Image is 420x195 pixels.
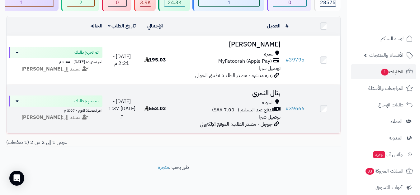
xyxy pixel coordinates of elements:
span: [DATE] - 2:21 م [113,53,131,67]
a: تاريخ الطلب [108,22,136,30]
h3: بتال النمري [174,90,281,97]
div: اخر تحديث: اليوم - 3:07 م [9,107,102,113]
span: العملاء [390,117,403,126]
span: المدونة [389,134,403,142]
span: زيارة مباشرة - مصدر الطلب: تطبيق الجوال [195,72,272,79]
a: أدوات التسويق [351,180,416,195]
div: عرض 1 إلى 2 من 2 (1 صفحات) [2,139,173,146]
span: # [286,56,289,64]
span: لوحة التحكم [380,34,403,43]
a: الطلبات1 [351,64,416,79]
div: مسند إلى: [4,114,107,121]
a: #39795 [286,56,304,64]
a: الحالة [91,22,102,30]
span: 1 [381,69,389,76]
span: الطلبات [380,67,403,76]
a: متجرة [158,163,169,171]
span: أدوات التسويق [375,183,403,192]
span: مسره [264,51,274,58]
span: تم تجهيز طلبك [74,98,99,104]
span: الحوية [262,99,274,106]
a: العملاء [351,114,416,129]
span: 83 [366,168,375,175]
a: # [286,22,289,30]
a: لوحة التحكم [351,31,416,46]
span: جديد [373,151,385,158]
span: 553.03 [144,105,166,112]
span: السلات المتروكة [365,167,403,175]
a: وآتس آبجديد [351,147,416,162]
a: طلبات الإرجاع [351,97,416,112]
span: MyFatoorah (Apple Pay) [218,58,272,65]
a: السلات المتروكة83 [351,163,416,178]
span: المراجعات والأسئلة [368,84,403,93]
strong: [PERSON_NAME] [21,114,62,121]
a: العميل [267,22,281,30]
h3: [PERSON_NAME] [174,41,281,48]
span: # [286,105,289,112]
span: طلبات الإرجاع [378,100,403,109]
a: المراجعات والأسئلة [351,81,416,96]
a: المدونة [351,130,416,145]
span: تم تجهيز طلبك [74,49,99,56]
span: توصيل شبرا [259,113,281,121]
span: [DATE] - [DATE] 1:37 م [108,98,135,119]
span: وآتس آب [373,150,403,159]
strong: [PERSON_NAME] [21,65,62,73]
span: الأقسام والمنتجات [369,51,403,60]
span: 195.03 [144,56,166,64]
span: الدفع عند التسليم (+7.00 SAR) [212,106,274,114]
span: جوجل - مصدر الطلب: الموقع الإلكتروني [200,120,272,128]
img: logo-2.png [378,14,414,27]
a: #39666 [286,105,304,112]
a: الإجمالي [147,22,163,30]
div: اخر تحديث: [DATE] - 2:44 م [9,58,102,65]
div: مسند إلى: [4,66,107,73]
div: Open Intercom Messenger [9,171,24,186]
span: توصيل شبرا [259,65,281,72]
